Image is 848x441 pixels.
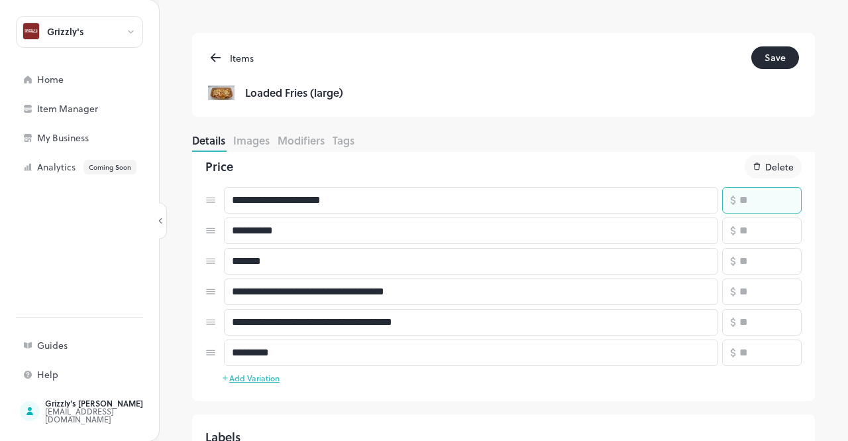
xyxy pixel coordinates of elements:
div: Item Manager [37,104,170,113]
h6: Price [205,157,233,176]
p: Delete [765,160,794,174]
button: Delete [745,155,802,178]
button: Images [233,133,270,148]
div: My Business [37,133,170,143]
div: Coming Soon [83,160,136,174]
div: Grizzly's [PERSON_NAME] [45,399,170,407]
button: Save [751,46,799,69]
img: 1757051406043g2o9lzzuqeb.JPG [208,80,235,106]
div: Help [37,370,170,379]
div: Guides [37,341,170,350]
div: Analytics [37,160,170,174]
button: Tags [333,133,354,148]
button: Add Variation [221,368,280,388]
div: [EMAIL_ADDRESS][DOMAIN_NAME] [45,407,170,423]
div: Items [223,51,254,65]
span: Loaded Fries (large) [245,84,343,101]
div: Grizzly's [47,27,84,36]
img: avatar [23,23,39,39]
button: Details [192,133,225,148]
button: Modifiers [278,133,325,148]
div: Home [37,75,170,84]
